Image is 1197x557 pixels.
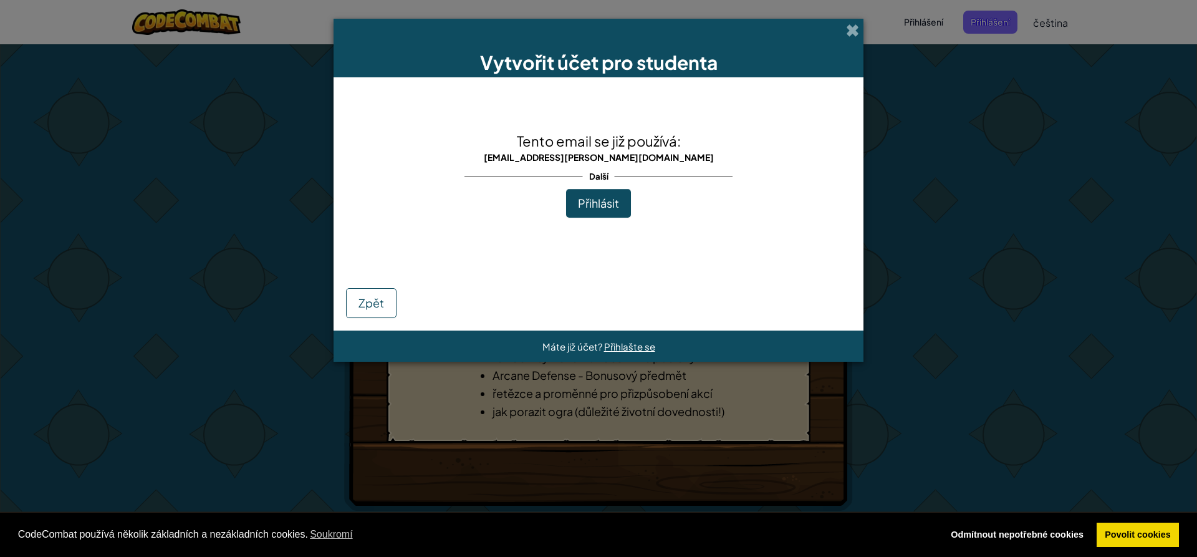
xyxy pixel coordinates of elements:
[18,525,933,544] span: CodeCombat používá několik základních a nezákladních cookies.
[604,341,655,352] a: Přihlašte se
[542,341,604,352] span: Máte již účet?
[578,196,619,210] span: Přihlásit
[358,296,384,310] span: Zpět
[1097,523,1180,548] a: allow cookies
[943,523,1092,548] a: deny cookies
[480,51,718,74] span: Vytvořit účet pro studenta
[583,167,615,185] span: Další
[484,152,714,163] span: [EMAIL_ADDRESS][PERSON_NAME][DOMAIN_NAME]
[566,189,631,218] button: Přihlásit
[517,132,681,150] span: Tento email se již používá:
[346,288,397,318] button: Zpět
[308,525,355,544] a: learn more about cookies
